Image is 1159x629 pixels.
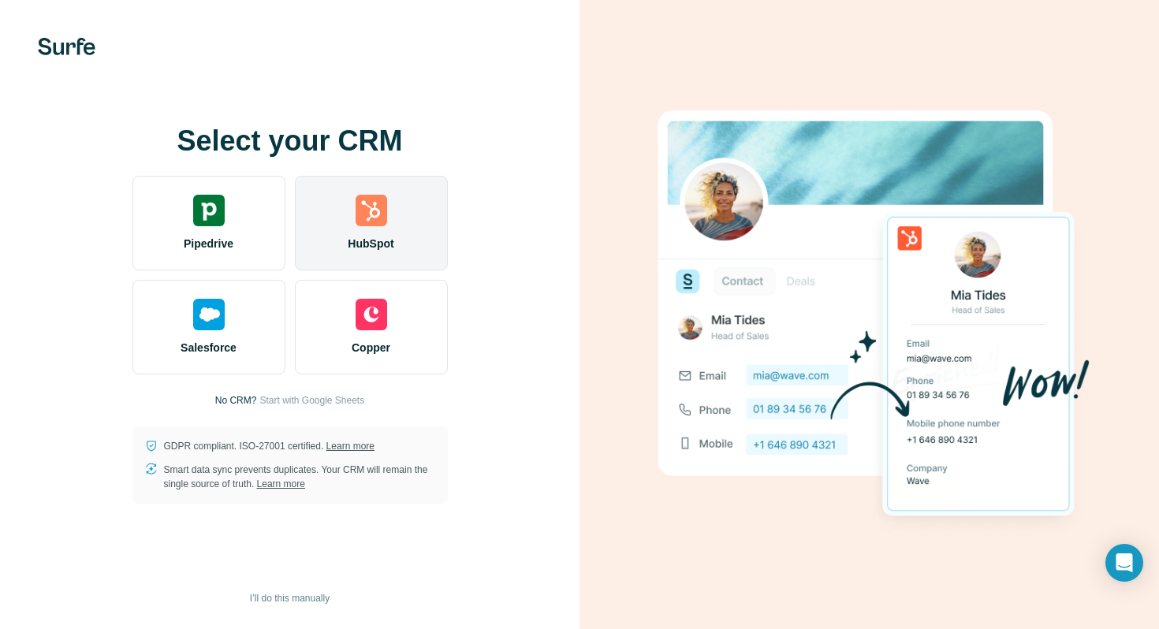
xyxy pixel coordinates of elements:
[164,439,375,453] p: GDPR compliant. ISO-27001 certified.
[38,38,95,55] img: Surfe's logo
[239,586,341,610] button: I’ll do this manually
[259,393,364,408] button: Start with Google Sheets
[348,236,393,251] span: HubSpot
[649,86,1090,543] img: HUBSPOT image
[193,299,225,330] img: salesforce's logo
[356,299,387,330] img: copper's logo
[1105,544,1143,582] div: Open Intercom Messenger
[257,478,305,489] a: Learn more
[352,340,390,355] span: Copper
[193,195,225,226] img: pipedrive's logo
[215,393,257,408] p: No CRM?
[356,195,387,226] img: hubspot's logo
[132,125,448,157] h1: Select your CRM
[181,340,237,355] span: Salesforce
[164,463,435,491] p: Smart data sync prevents duplicates. Your CRM will remain the single source of truth.
[326,441,375,452] a: Learn more
[184,236,233,251] span: Pipedrive
[250,591,330,605] span: I’ll do this manually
